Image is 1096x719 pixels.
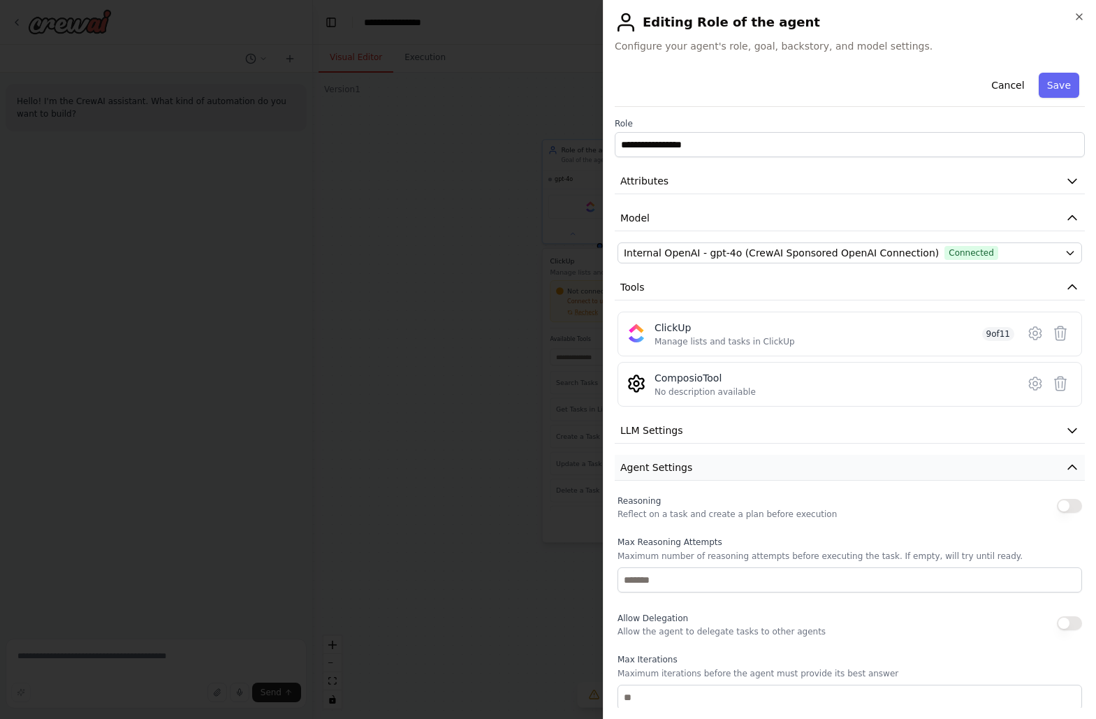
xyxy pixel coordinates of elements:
span: Connected [944,246,998,260]
p: Maximum number of reasoning attempts before executing the task. If empty, will try until ready. [618,551,1082,562]
div: No description available [655,386,756,398]
span: Configure your agent's role, goal, backstory, and model settings. [615,39,1085,53]
span: LLM Settings [620,423,683,437]
label: Max Iterations [618,654,1082,665]
button: Configure tool [1023,371,1048,396]
button: Internal OpenAI - gpt-4o (CrewAI Sponsored OpenAI Connection)Connected [618,242,1082,263]
div: Manage lists and tasks in ClickUp [655,336,795,347]
p: Allow the agent to delegate tasks to other agents [618,626,826,637]
button: Tools [615,275,1085,300]
div: ClickUp [655,321,795,335]
span: Allow Delegation [618,613,688,623]
button: Delete tool [1048,321,1073,346]
button: Configure tool [1023,321,1048,346]
button: Save [1039,73,1079,98]
img: ComposioTool [627,374,646,393]
button: Cancel [983,73,1032,98]
span: Internal OpenAI - gpt-4o (CrewAI Sponsored OpenAI Connection) [624,246,939,260]
div: ComposioTool [655,371,756,385]
span: Attributes [620,174,668,188]
button: Model [615,205,1085,231]
span: Model [620,211,650,225]
label: Role [615,118,1085,129]
button: LLM Settings [615,418,1085,444]
span: Tools [620,280,645,294]
label: Max Reasoning Attempts [618,537,1082,548]
button: Delete tool [1048,371,1073,396]
img: ClickUp [627,324,646,343]
span: Agent Settings [620,460,692,474]
h2: Editing Role of the agent [615,11,1085,34]
p: Maximum iterations before the agent must provide its best answer [618,668,1082,679]
button: Attributes [615,168,1085,194]
span: Reasoning [618,496,661,506]
button: Agent Settings [615,455,1085,481]
p: Reflect on a task and create a plan before execution [618,509,837,520]
span: 9 of 11 [982,327,1015,341]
